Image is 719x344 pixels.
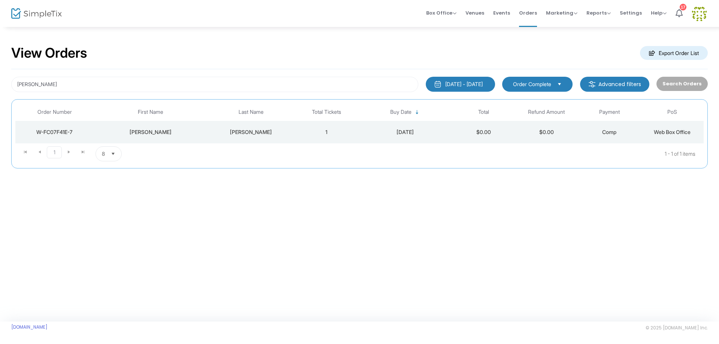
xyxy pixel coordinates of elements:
span: Help [651,9,667,16]
span: 8 [102,150,105,158]
span: Orders [519,3,537,22]
div: 9/22/2025 [360,128,450,136]
th: Refund Amount [515,103,578,121]
span: © 2025 [DOMAIN_NAME] Inc. [646,325,708,331]
span: Events [493,3,510,22]
th: Total [452,103,515,121]
span: Buy Date [390,109,412,115]
span: Sortable [414,109,420,115]
div: 17 [680,4,686,10]
span: Box Office [426,9,456,16]
td: 1 [295,121,358,143]
div: W-FC07F41E-7 [17,128,92,136]
kendo-pager-info: 1 - 1 of 1 items [196,146,695,161]
div: Essig [209,128,293,136]
span: Payment [599,109,620,115]
span: Order Complete [513,80,551,88]
div: Ellen [96,128,205,136]
a: [DOMAIN_NAME] [11,324,48,330]
span: Venues [465,3,484,22]
span: Page 1 [47,146,62,158]
button: Select [554,80,565,88]
img: monthly [434,80,442,88]
div: [DATE] - [DATE] [445,80,483,88]
span: Last Name [239,109,264,115]
div: Data table [15,103,704,143]
img: filter [588,80,596,88]
span: Reports [586,9,611,16]
th: Total Tickets [295,103,358,121]
span: First Name [138,109,163,115]
td: $0.00 [452,121,515,143]
span: Order Number [37,109,72,115]
h2: View Orders [11,45,87,61]
m-button: Advanced filters [580,77,649,92]
span: Marketing [546,9,577,16]
m-button: Export Order List [640,46,708,60]
span: Comp [602,129,616,135]
span: PoS [667,109,677,115]
td: $0.00 [515,121,578,143]
span: Web Box Office [654,129,691,135]
button: Select [108,147,118,161]
span: Settings [620,3,642,22]
input: Search by name, email, phone, order number, ip address, or last 4 digits of card [11,77,418,92]
button: [DATE] - [DATE] [426,77,495,92]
